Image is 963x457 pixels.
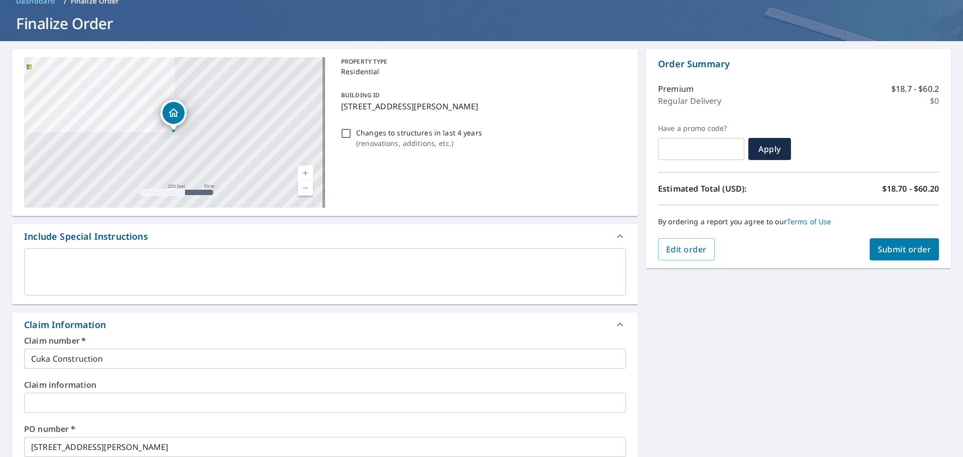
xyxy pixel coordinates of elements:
div: Dropped pin, building 1, Residential property, 304 Murphy Ln Yankton, SD 57078 [160,100,187,131]
span: Apply [756,143,783,155]
label: Claim information [24,381,626,389]
span: Submit order [878,244,931,255]
p: ( renovations, additions, etc. ) [356,138,482,148]
a: Terms of Use [787,217,832,226]
a: Current Level 17, Zoom In [298,166,313,181]
div: Include Special Instructions [24,230,148,243]
p: Regular Delivery [658,95,721,107]
button: Submit order [870,238,939,260]
p: Order Summary [658,57,939,71]
p: $18.70 - $60.20 [882,183,939,195]
a: Current Level 17, Zoom Out [298,181,313,196]
p: Premium [658,83,694,95]
div: Claim Information [12,313,638,337]
span: Edit order [666,244,707,255]
p: Residential [341,66,622,77]
p: $0 [930,95,939,107]
p: $18.7 - $60.2 [891,83,939,95]
p: By ordering a report you agree to our [658,217,939,226]
label: Have a promo code? [658,124,744,133]
div: Include Special Instructions [12,224,638,248]
p: PROPERTY TYPE [341,57,622,66]
h1: Finalize Order [12,13,951,34]
p: [STREET_ADDRESS][PERSON_NAME] [341,100,622,112]
div: Claim Information [24,318,106,332]
label: PO number [24,425,626,433]
label: Claim number [24,337,626,345]
button: Edit order [658,238,715,260]
p: Changes to structures in last 4 years [356,127,482,138]
p: Estimated Total (USD): [658,183,798,195]
button: Apply [748,138,791,160]
p: BUILDING ID [341,91,380,99]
